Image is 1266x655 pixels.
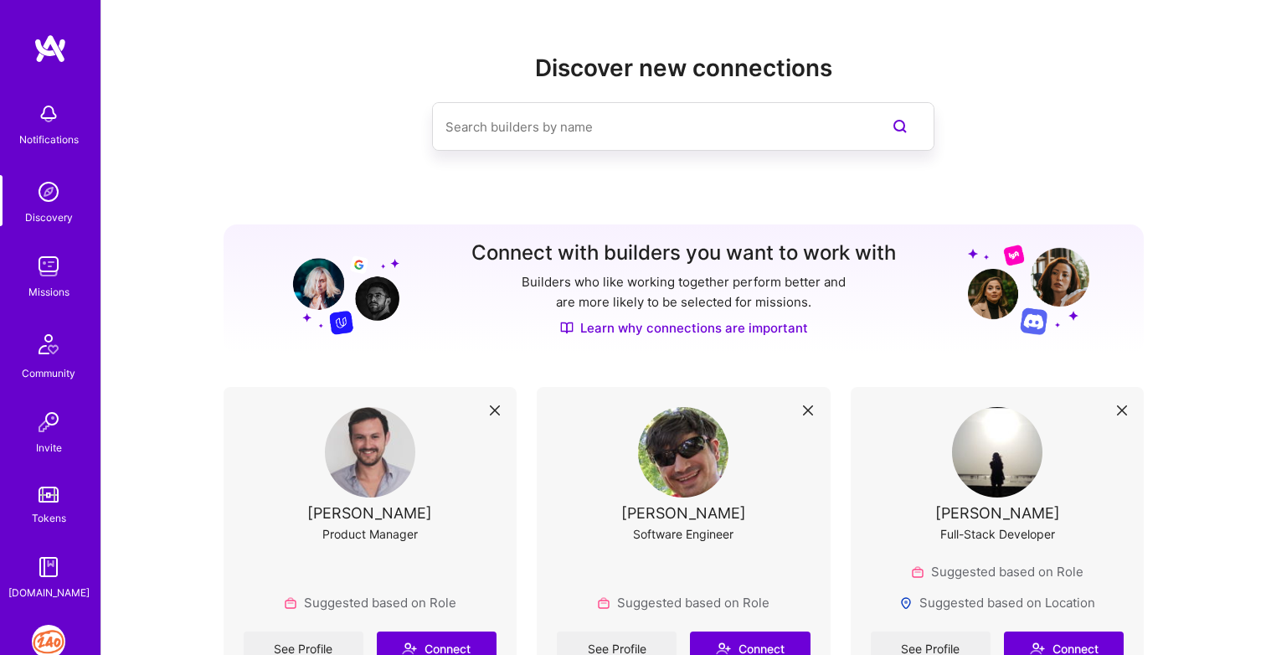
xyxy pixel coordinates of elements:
div: Suggested based on Role [597,594,769,611]
p: Builders who like working together perform better and are more likely to be selected for missions. [518,272,849,312]
i: icon Close [1117,405,1127,415]
img: Invite [32,405,65,439]
div: Invite [36,439,62,456]
a: Learn why connections are important [560,319,808,337]
img: Grow your network [968,244,1089,335]
i: icon Close [490,405,500,415]
img: teamwork [32,250,65,283]
img: bell [32,97,65,131]
h2: Discover new connections [224,54,1145,82]
div: Suggested based on Role [911,563,1083,580]
img: Grow your network [278,243,399,335]
div: Notifications [19,131,79,148]
img: User Avatar [952,407,1042,498]
i: icon SearchPurple [890,116,910,137]
img: Discover [560,321,574,335]
img: guide book [32,550,65,584]
div: Discovery [25,209,73,226]
div: [PERSON_NAME] [621,504,746,522]
div: Community [22,364,75,382]
div: Tokens [32,509,66,527]
img: User Avatar [638,407,728,498]
img: discovery [32,175,65,209]
div: [PERSON_NAME] [935,504,1060,522]
img: Locations icon [899,596,913,610]
img: logo [33,34,67,64]
img: User Avatar [325,407,415,498]
div: Suggested based on Role [284,594,456,611]
img: Role icon [911,565,924,579]
img: Community [28,324,69,364]
div: Software Engineer [633,525,733,543]
div: [DOMAIN_NAME] [8,584,90,601]
div: Product Manager [322,525,418,543]
div: Full-Stack Developer [940,525,1055,543]
div: [PERSON_NAME] [307,504,432,522]
div: Missions [28,283,69,301]
img: Role icon [284,596,297,610]
img: tokens [39,487,59,503]
h3: Connect with builders you want to work with [471,241,896,266]
i: icon Close [803,405,813,415]
input: Search builders by name [445,106,854,148]
div: Suggested based on Location [899,594,1095,611]
img: Role icon [597,596,610,610]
